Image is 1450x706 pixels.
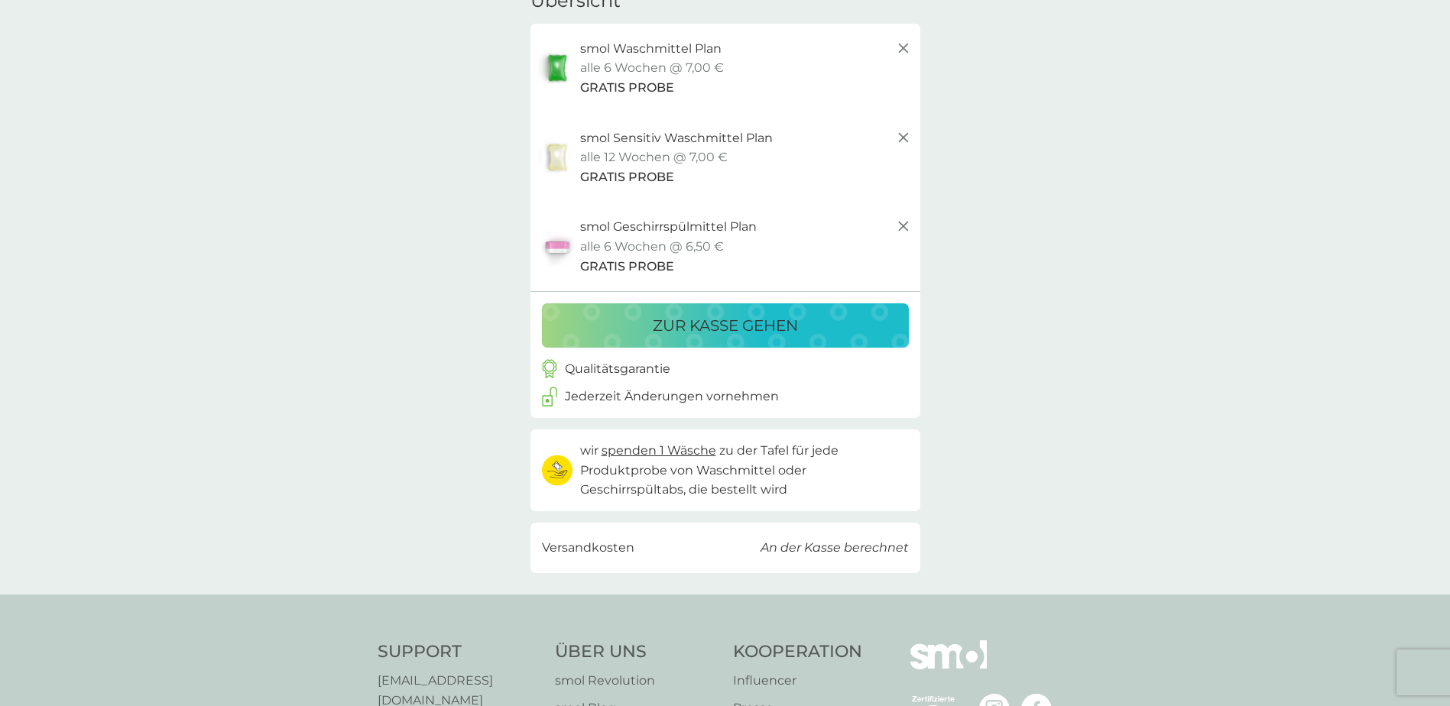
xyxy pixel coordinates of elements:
span: GRATIS PROBE [580,257,674,277]
p: alle 12 Wochen @ 7,00 € [580,147,728,167]
span: spenden 1 Wäsche [602,443,716,458]
p: alle 6 Wochen @ 7,00 € [580,58,724,78]
p: wir zu der Tafel für jede Produktprobe von Waschmittel oder Geschirrspültabs, die bestellt wird [580,441,909,500]
p: An der Kasse berechnet [761,538,909,558]
p: Versandkosten [542,538,634,558]
span: GRATIS PROBE [580,78,674,98]
p: smol Geschirrspülmittel Plan [580,217,757,237]
span: GRATIS PROBE [580,167,674,187]
p: Qualitätsgarantie [565,359,670,379]
p: smol Waschmittel Plan [580,39,722,59]
a: Influencer [733,671,862,691]
img: smol [910,640,987,692]
p: zur Kasse gehen [653,313,798,338]
h4: Support [378,640,540,664]
h4: Über Uns [555,640,718,664]
a: smol Revolution [555,671,718,691]
p: alle 6 Wochen @ 6,50 € [580,237,724,257]
h4: Kooperation [733,640,862,664]
p: Jederzeit Änderungen vornehmen [565,387,779,406]
p: smol Sensitiv Waschmittel Plan [580,128,773,148]
button: zur Kasse gehen [542,303,909,348]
